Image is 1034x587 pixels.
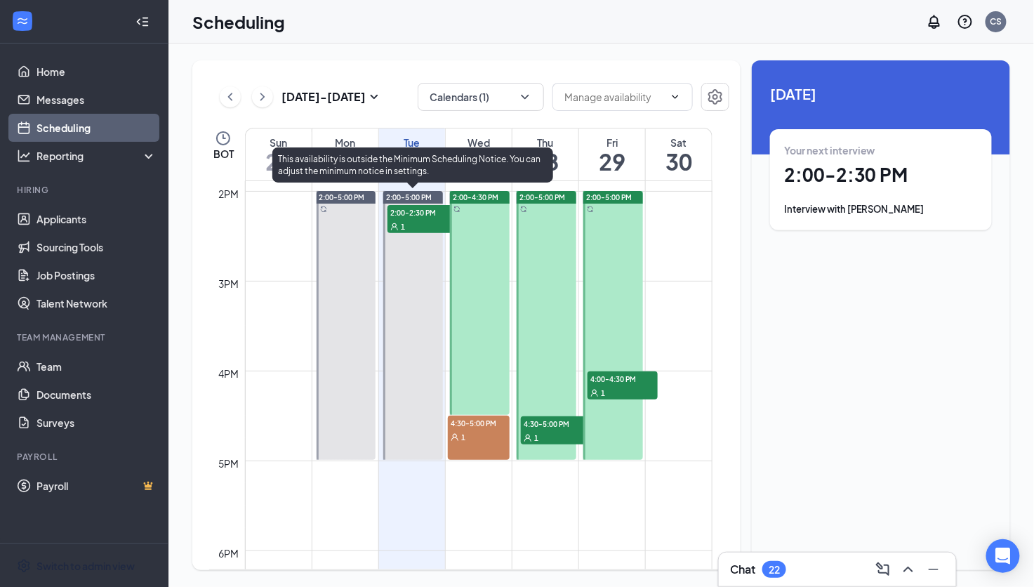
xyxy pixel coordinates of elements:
span: 2:00-5:00 PM [319,192,365,202]
button: Minimize [922,558,945,581]
h3: [DATE] - [DATE] [281,89,366,105]
span: [DATE] [770,83,992,105]
div: Interview with [PERSON_NAME] [784,202,978,216]
svg: Settings [17,559,31,573]
a: August 29, 2025 [579,128,645,180]
button: ChevronLeft [220,86,241,107]
div: 6pm [216,546,242,561]
a: Documents [37,381,157,409]
a: August 27, 2025 [446,128,512,180]
button: ChevronRight [252,86,273,107]
svg: Sync [320,206,327,213]
h1: 2:00 - 2:30 PM [784,163,978,187]
span: BOT [213,147,234,161]
svg: QuestionInfo [957,13,974,30]
a: August 28, 2025 [512,128,578,180]
a: August 26, 2025 [379,128,445,180]
svg: ChevronRight [256,88,270,105]
div: Payroll [17,451,154,463]
svg: Settings [707,88,724,105]
a: August 30, 2025 [646,128,712,180]
div: Sun [246,136,312,150]
a: Applicants [37,205,157,233]
a: Sourcing Tools [37,233,157,261]
button: Settings [701,83,729,111]
div: Sat [646,136,712,150]
span: 2:00-5:00 PM [386,192,432,202]
svg: Clock [215,130,232,147]
div: 5pm [216,456,242,471]
div: 22 [769,564,780,576]
h1: 30 [646,150,712,173]
div: 4pm [216,366,242,381]
svg: Notifications [926,13,943,30]
h1: Scheduling [192,10,285,34]
span: 2:00-5:00 PM [586,192,632,202]
div: Wed [446,136,512,150]
a: Messages [37,86,157,114]
svg: User [524,434,532,442]
span: 2:00-4:30 PM [453,192,498,202]
span: 4:00-4:30 PM [588,371,658,385]
svg: Analysis [17,149,31,163]
svg: ChevronLeft [223,88,237,105]
div: Switch to admin view [37,559,135,573]
a: August 24, 2025 [246,128,312,180]
div: Mon [312,136,378,150]
input: Manage availability [564,89,664,105]
div: CS [990,15,1002,27]
h1: 24 [246,150,312,173]
a: PayrollCrown [37,472,157,500]
a: Scheduling [37,114,157,142]
div: Reporting [37,149,157,163]
div: Team Management [17,331,154,343]
svg: ComposeMessage [875,561,892,578]
svg: User [451,433,459,442]
svg: WorkstreamLogo [15,14,29,28]
h1: 29 [579,150,645,173]
span: 1 [534,433,538,443]
svg: ChevronUp [900,561,917,578]
button: ComposeMessage [872,558,894,581]
div: 3pm [216,276,242,291]
div: Thu [512,136,578,150]
span: 4:30-5:00 PM [521,416,591,430]
span: 1 [601,388,605,398]
button: ChevronUp [897,558,920,581]
a: Home [37,58,157,86]
span: 4:30-5:00 PM [448,416,510,430]
a: Surveys [37,409,157,437]
a: Job Postings [37,261,157,289]
svg: SmallChevronDown [366,88,383,105]
svg: ChevronDown [670,91,681,103]
span: 2:00-5:00 PM [519,192,565,202]
div: This availability is outside the Minimum Scheduling Notice. You can adjust the minimum notice in ... [272,147,553,183]
a: August 25, 2025 [312,128,378,180]
a: Team [37,352,157,381]
a: Talent Network [37,289,157,317]
svg: Minimize [925,561,942,578]
span: 2:00-2:30 PM [387,205,458,219]
svg: ChevronDown [518,90,532,104]
span: 1 [461,433,465,442]
svg: User [590,389,599,397]
div: 2pm [216,186,242,202]
button: Calendars (1)ChevronDown [418,83,544,111]
div: Open Intercom Messenger [986,539,1020,573]
div: Hiring [17,184,154,196]
div: Your next interview [784,143,978,157]
h3: Chat [730,562,755,577]
svg: Collapse [135,15,150,29]
svg: Sync [587,206,594,213]
svg: User [390,223,399,231]
div: Fri [579,136,645,150]
svg: Sync [520,206,527,213]
svg: Sync [453,206,460,213]
span: 1 [401,222,405,232]
div: Tue [379,136,445,150]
